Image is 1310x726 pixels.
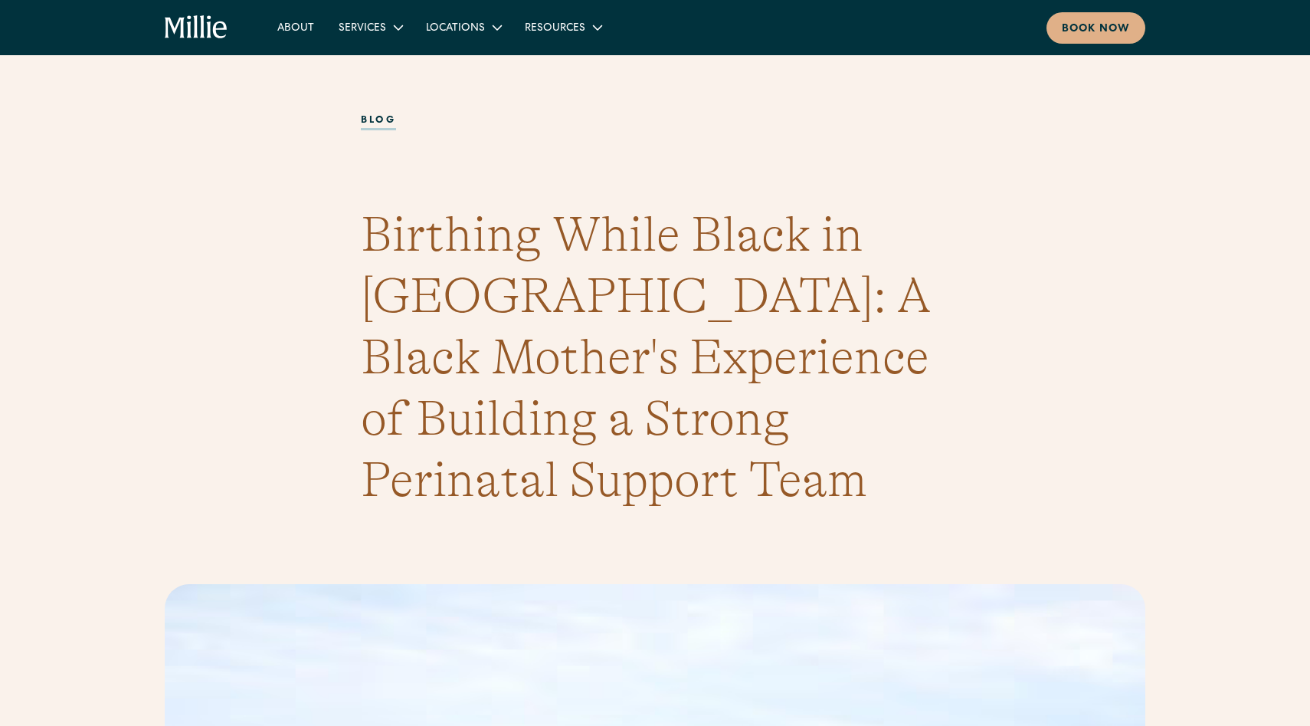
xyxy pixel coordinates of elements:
[265,15,326,40] a: About
[361,113,396,130] a: blog
[513,15,613,40] div: Resources
[1062,21,1130,38] div: Book now
[1046,12,1145,44] a: Book now
[326,15,414,40] div: Services
[426,21,485,37] div: Locations
[339,21,386,37] div: Services
[165,15,228,40] a: home
[414,15,513,40] div: Locations
[361,204,949,511] h1: Birthing While Black in [GEOGRAPHIC_DATA]: A Black Mother's Experience of Building a Strong Perin...
[525,21,585,37] div: Resources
